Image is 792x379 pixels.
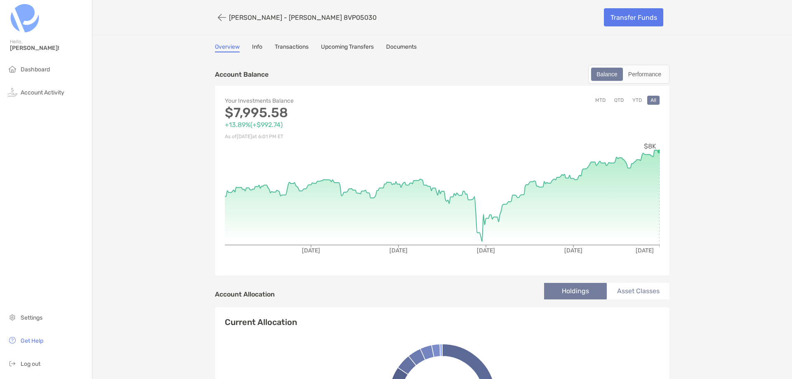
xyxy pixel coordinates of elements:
[215,290,275,298] h4: Account Allocation
[215,43,240,52] a: Overview
[588,65,669,84] div: segmented control
[21,314,42,321] span: Settings
[225,108,442,118] p: $7,995.58
[7,358,17,368] img: logout icon
[21,360,40,367] span: Log out
[636,247,654,254] tspan: [DATE]
[7,64,17,74] img: household icon
[7,335,17,345] img: get-help icon
[225,132,442,142] p: As of [DATE] at 6:01 PM ET
[607,283,669,299] li: Asset Classes
[592,68,622,80] div: Balance
[564,247,582,254] tspan: [DATE]
[225,120,442,130] p: +13.89% ( +$992.74 )
[624,68,666,80] div: Performance
[611,96,627,105] button: QTD
[252,43,262,52] a: Info
[592,96,609,105] button: MTD
[389,247,408,254] tspan: [DATE]
[7,87,17,97] img: activity icon
[629,96,645,105] button: YTD
[386,43,417,52] a: Documents
[21,89,64,96] span: Account Activity
[215,69,269,80] p: Account Balance
[604,8,663,26] a: Transfer Funds
[321,43,374,52] a: Upcoming Transfers
[225,317,297,327] h4: Current Allocation
[7,312,17,322] img: settings icon
[644,142,656,150] tspan: $8K
[21,66,50,73] span: Dashboard
[225,96,442,106] p: Your Investments Balance
[477,247,495,254] tspan: [DATE]
[544,283,607,299] li: Holdings
[275,43,309,52] a: Transactions
[10,45,87,52] span: [PERSON_NAME]!
[21,337,43,344] span: Get Help
[10,3,40,33] img: Zoe Logo
[229,14,377,21] p: [PERSON_NAME] - [PERSON_NAME] 8VP05030
[647,96,660,105] button: All
[302,247,320,254] tspan: [DATE]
